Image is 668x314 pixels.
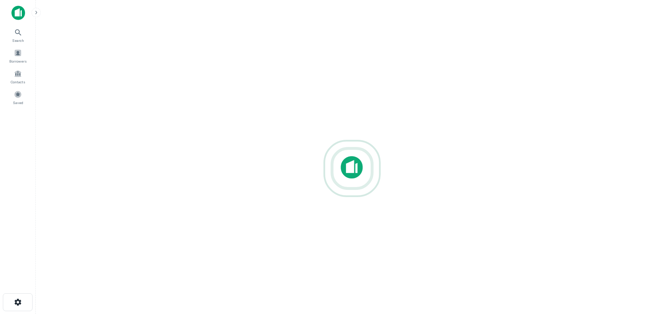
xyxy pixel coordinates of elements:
[13,100,23,106] span: Saved
[12,38,24,43] span: Search
[2,46,34,65] a: Borrowers
[632,257,668,291] iframe: Chat Widget
[9,58,26,64] span: Borrowers
[2,67,34,86] a: Contacts
[2,25,34,45] a: Search
[2,88,34,107] a: Saved
[11,79,25,85] span: Contacts
[11,6,25,20] img: capitalize-icon.png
